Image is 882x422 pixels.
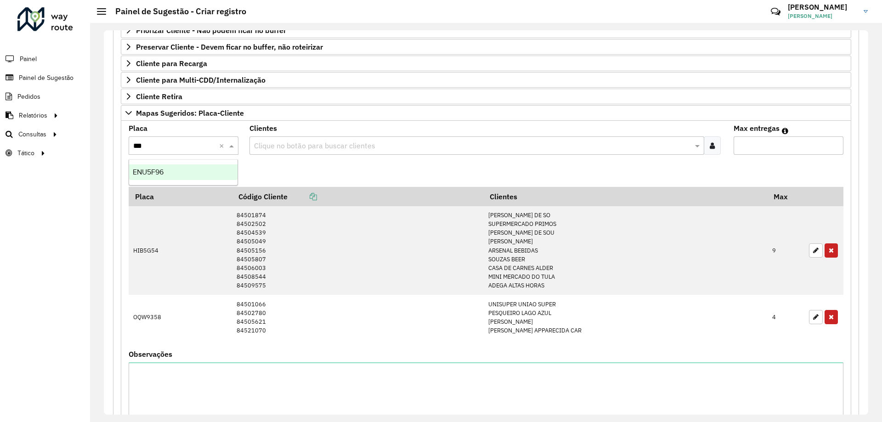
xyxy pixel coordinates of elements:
[136,60,207,67] span: Cliente para Recarga
[129,159,238,186] ng-dropdown-panel: Options list
[483,295,767,340] td: UNISUPER UNIAO SUPER PESQUEIRO LAGO AZUL [PERSON_NAME] [PERSON_NAME] APPARECIDA CAR
[219,140,227,151] span: Clear all
[766,2,786,22] a: Contato Rápido
[121,56,851,71] a: Cliente para Recarga
[133,168,164,176] span: ENU5F96
[768,187,804,206] th: Max
[232,187,483,206] th: Código Cliente
[136,93,182,100] span: Cliente Retira
[249,123,277,134] label: Clientes
[129,187,232,206] th: Placa
[17,92,40,101] span: Pedidos
[768,206,804,295] td: 9
[20,54,37,64] span: Painel
[788,3,857,11] h3: [PERSON_NAME]
[136,76,266,84] span: Cliente para Multi-CDD/Internalização
[136,43,323,51] span: Preservar Cliente - Devem ficar no buffer, não roteirizar
[129,123,147,134] label: Placa
[129,349,172,360] label: Observações
[19,111,47,120] span: Relatórios
[129,295,232,340] td: OQW9358
[232,295,483,340] td: 84501066 84502780 84505621 84521070
[483,206,767,295] td: [PERSON_NAME] DE SO SUPERMERCADO PRIMOS [PERSON_NAME] DE SOU [PERSON_NAME] ARSENAL BEBIDAS SOUZAS...
[121,105,851,121] a: Mapas Sugeridos: Placa-Cliente
[768,295,804,340] td: 4
[782,127,788,135] em: Máximo de clientes que serão colocados na mesma rota com os clientes informados
[136,27,286,34] span: Priorizar Cliente - Não podem ficar no buffer
[788,12,857,20] span: [PERSON_NAME]
[106,6,246,17] h2: Painel de Sugestão - Criar registro
[121,72,851,88] a: Cliente para Multi-CDD/Internalização
[121,39,851,55] a: Preservar Cliente - Devem ficar no buffer, não roteirizar
[483,187,767,206] th: Clientes
[129,206,232,295] td: HIB5G54
[288,192,317,201] a: Copiar
[121,89,851,104] a: Cliente Retira
[17,148,34,158] span: Tático
[19,73,73,83] span: Painel de Sugestão
[121,23,851,38] a: Priorizar Cliente - Não podem ficar no buffer
[18,129,46,139] span: Consultas
[734,123,780,134] label: Max entregas
[232,206,483,295] td: 84501874 84502502 84504539 84505049 84505156 84505807 84506003 84508544 84509575
[136,109,244,117] span: Mapas Sugeridos: Placa-Cliente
